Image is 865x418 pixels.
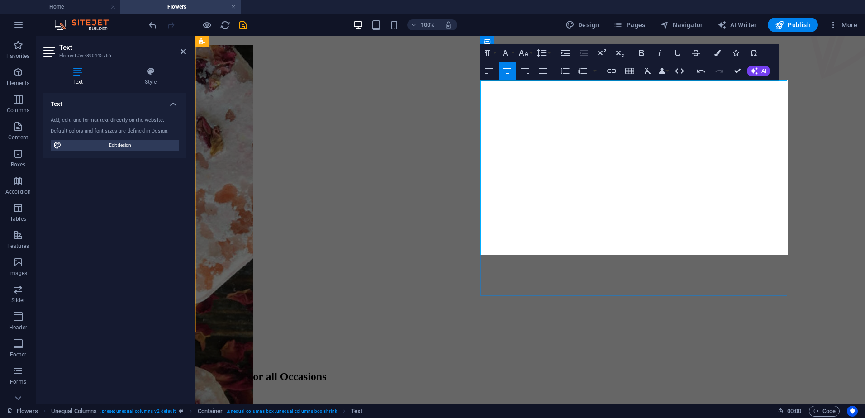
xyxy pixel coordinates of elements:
[747,66,770,76] button: AI
[421,19,435,30] h6: 100%
[64,140,176,151] span: Edit design
[656,18,707,32] button: Navigator
[11,161,26,168] p: Boxes
[775,20,811,29] span: Publish
[709,44,726,62] button: Colors
[768,18,818,32] button: Publish
[669,44,686,62] button: Underline (Ctrl+U)
[825,18,861,32] button: More
[10,215,26,223] p: Tables
[711,62,728,80] button: Redo (Ctrl+Shift+Z)
[43,67,115,86] h4: Text
[566,20,599,29] span: Design
[147,20,158,30] i: Undo: Change text (Ctrl+Z)
[499,44,516,62] button: Font Family
[444,21,452,29] i: On resize automatically adjust zoom level to fit chosen device.
[120,2,241,12] h4: Flowers
[179,408,183,413] i: This element is a customizable preset
[51,406,363,417] nav: breadcrumb
[51,117,179,124] div: Add, edit, and format text directly on the website.
[238,20,248,30] i: Save (Ctrl+S)
[657,62,670,80] button: Data Bindings
[660,20,703,29] span: Navigator
[499,62,516,80] button: Align Center
[729,62,746,80] button: Confirm (Ctrl+⏎)
[480,44,498,62] button: Paragraph Format
[238,19,248,30] button: save
[535,44,552,62] button: Line Height
[535,62,552,80] button: Align Justify
[9,324,27,331] p: Header
[10,351,26,358] p: Footer
[227,406,337,417] span: . unequal-columns-box .unequal-columns-box-shrink
[220,20,230,30] i: Reload page
[829,20,857,29] span: More
[52,19,120,30] img: Editor Logo
[778,406,802,417] h6: Session time
[591,62,599,80] button: Ordered List
[59,43,186,52] h2: Text
[11,297,25,304] p: Slider
[7,107,29,114] p: Columns
[787,406,801,417] span: 00 00
[407,19,439,30] button: 100%
[9,270,28,277] p: Images
[556,62,574,80] button: Unordered List
[639,62,656,80] button: Clear Formatting
[745,44,762,62] button: Special Characters
[651,44,668,62] button: Italic (Ctrl+I)
[727,44,744,62] button: Icons
[718,20,757,29] span: AI Writer
[574,62,591,80] button: Ordered List
[6,52,29,60] p: Favorites
[809,406,840,417] button: Code
[603,62,620,80] button: Insert Link
[7,242,29,250] p: Features
[51,140,179,151] button: Edit design
[813,406,836,417] span: Code
[7,80,30,87] p: Elements
[557,44,574,62] button: Increase Indent
[593,44,610,62] button: Superscript
[517,44,534,62] button: Font Size
[693,62,710,80] button: Undo (Ctrl+Z)
[714,18,760,32] button: AI Writer
[51,128,179,135] div: Default colors and font sizes are defined in Design.
[761,68,766,74] span: AI
[621,62,638,80] button: Insert Table
[671,62,688,80] button: HTML
[115,67,186,86] h4: Style
[575,44,592,62] button: Decrease Indent
[10,378,26,385] p: Forms
[610,18,649,32] button: Pages
[794,408,795,414] span: :
[517,62,534,80] button: Align Right
[847,406,858,417] button: Usercentrics
[198,406,223,417] span: Click to select. Double-click to edit
[562,18,603,32] div: Design (Ctrl+Alt+Y)
[59,52,168,60] h3: Element #ed-890445766
[611,44,628,62] button: Subscript
[351,406,362,417] span: Click to select. Double-click to edit
[5,188,31,195] p: Accordion
[51,406,97,417] span: Click to select. Double-click to edit
[562,18,603,32] button: Design
[219,19,230,30] button: reload
[7,406,38,417] a: Click to cancel selection. Double-click to open Pages
[8,134,28,141] p: Content
[43,93,186,109] h4: Text
[613,20,645,29] span: Pages
[100,406,176,417] span: . preset-unequal-columns-v2-default
[687,44,704,62] button: Strikethrough
[480,62,498,80] button: Align Left
[147,19,158,30] button: undo
[633,44,650,62] button: Bold (Ctrl+B)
